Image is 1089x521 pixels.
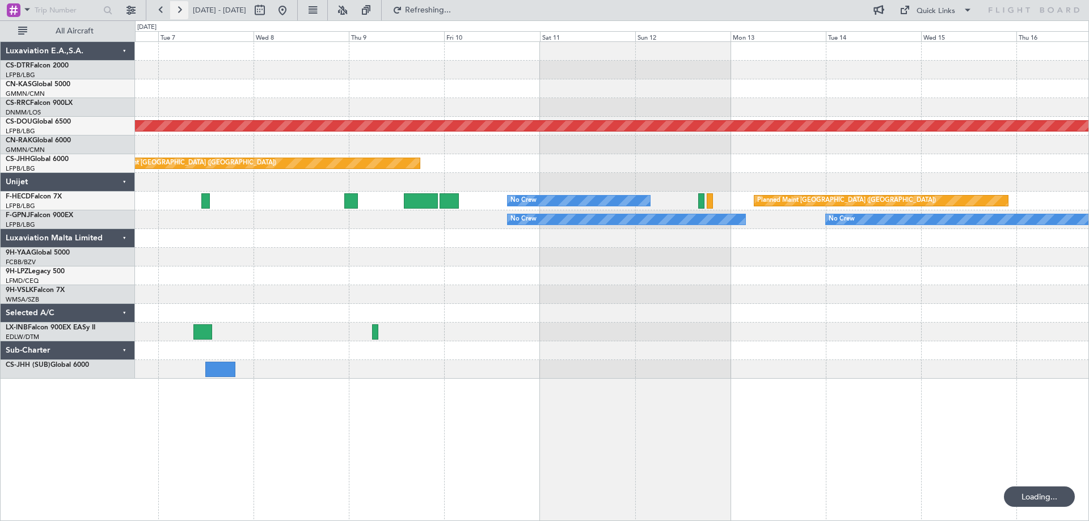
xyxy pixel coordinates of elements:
[6,156,30,163] span: CS-JHH
[12,22,123,40] button: All Aircraft
[6,127,35,135] a: LFPB/LBG
[193,5,246,15] span: [DATE] - [DATE]
[6,81,32,88] span: CN-KAS
[6,221,35,229] a: LFPB/LBG
[29,27,120,35] span: All Aircraft
[6,277,39,285] a: LFMD/CEQ
[829,211,855,228] div: No Crew
[6,324,28,331] span: LX-INB
[254,31,349,41] div: Wed 8
[6,108,41,117] a: DNMM/LOS
[6,146,45,154] a: GMMN/CMN
[6,193,31,200] span: F-HECD
[635,31,731,41] div: Sun 12
[404,6,452,14] span: Refreshing...
[6,62,69,69] a: CS-DTRFalcon 2000
[6,71,35,79] a: LFPB/LBG
[6,81,70,88] a: CN-KASGlobal 5000
[6,287,65,294] a: 9H-VSLKFalcon 7X
[510,211,537,228] div: No Crew
[6,202,35,210] a: LFPB/LBG
[6,249,70,256] a: 9H-YAAGlobal 5000
[6,295,39,304] a: WMSA/SZB
[757,192,936,209] div: Planned Maint [GEOGRAPHIC_DATA] ([GEOGRAPHIC_DATA])
[6,193,62,200] a: F-HECDFalcon 7X
[6,118,71,125] a: CS-DOUGlobal 6500
[6,333,39,341] a: EDLW/DTM
[137,23,157,32] div: [DATE]
[35,2,100,19] input: Trip Number
[387,1,455,19] button: Refreshing...
[6,137,71,144] a: CN-RAKGlobal 6000
[731,31,826,41] div: Mon 13
[6,324,95,331] a: LX-INBFalcon 900EX EASy II
[6,362,50,368] span: CS-JHH (SUB)
[894,1,978,19] button: Quick Links
[1004,486,1075,507] div: Loading...
[349,31,444,41] div: Thu 9
[917,6,955,17] div: Quick Links
[6,268,28,275] span: 9H-LPZ
[6,212,30,219] span: F-GPNJ
[540,31,635,41] div: Sat 11
[6,90,45,98] a: GMMN/CMN
[6,212,73,219] a: F-GPNJFalcon 900EX
[921,31,1016,41] div: Wed 15
[6,164,35,173] a: LFPB/LBG
[6,268,65,275] a: 9H-LPZLegacy 500
[444,31,539,41] div: Fri 10
[158,31,254,41] div: Tue 7
[98,155,276,172] div: Planned Maint [GEOGRAPHIC_DATA] ([GEOGRAPHIC_DATA])
[6,62,30,69] span: CS-DTR
[826,31,921,41] div: Tue 14
[6,100,30,107] span: CS-RRC
[6,362,89,368] a: CS-JHH (SUB)Global 6000
[6,156,69,163] a: CS-JHHGlobal 6000
[6,118,32,125] span: CS-DOU
[6,287,33,294] span: 9H-VSLK
[6,137,32,144] span: CN-RAK
[6,100,73,107] a: CS-RRCFalcon 900LX
[6,258,36,266] a: FCBB/BZV
[6,249,31,256] span: 9H-YAA
[510,192,537,209] div: No Crew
